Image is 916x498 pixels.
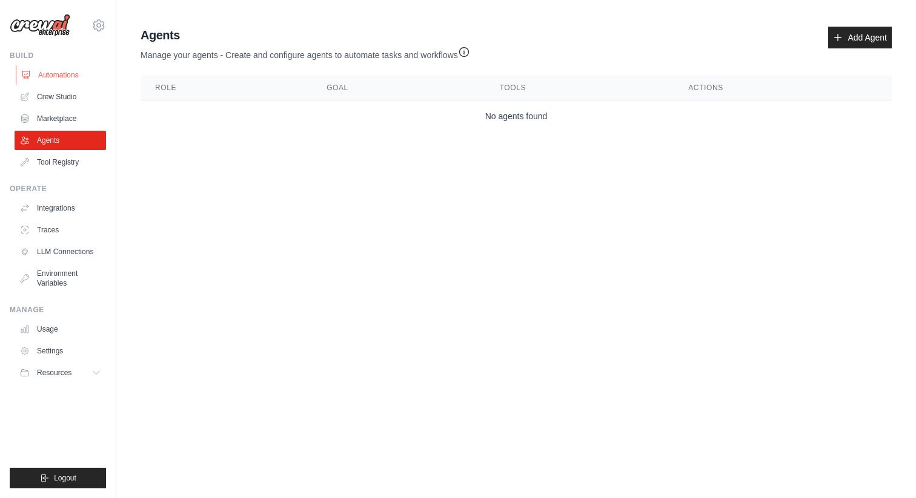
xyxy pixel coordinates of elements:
button: Logout [10,468,106,488]
div: Operate [10,184,106,194]
th: Tools [485,76,674,100]
a: Traces [15,220,106,240]
a: Settings [15,341,106,361]
th: Role [141,76,312,100]
a: Integrations [15,198,106,218]
img: Logo [10,14,70,37]
th: Actions [674,76,892,100]
td: No agents found [141,100,892,133]
span: Resources [37,368,71,378]
a: Add Agent [828,27,892,48]
a: Crew Studio [15,87,106,106]
a: Environment Variables [15,264,106,293]
h2: Agents [141,27,470,44]
span: Logout [54,473,76,483]
a: Automations [16,65,107,85]
th: Goal [312,76,485,100]
div: Build [10,51,106,61]
a: Marketplace [15,109,106,128]
div: Manage [10,305,106,315]
a: LLM Connections [15,242,106,261]
a: Tool Registry [15,152,106,172]
a: Usage [15,319,106,339]
button: Resources [15,363,106,382]
a: Agents [15,131,106,150]
p: Manage your agents - Create and configure agents to automate tasks and workflows [141,44,470,61]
